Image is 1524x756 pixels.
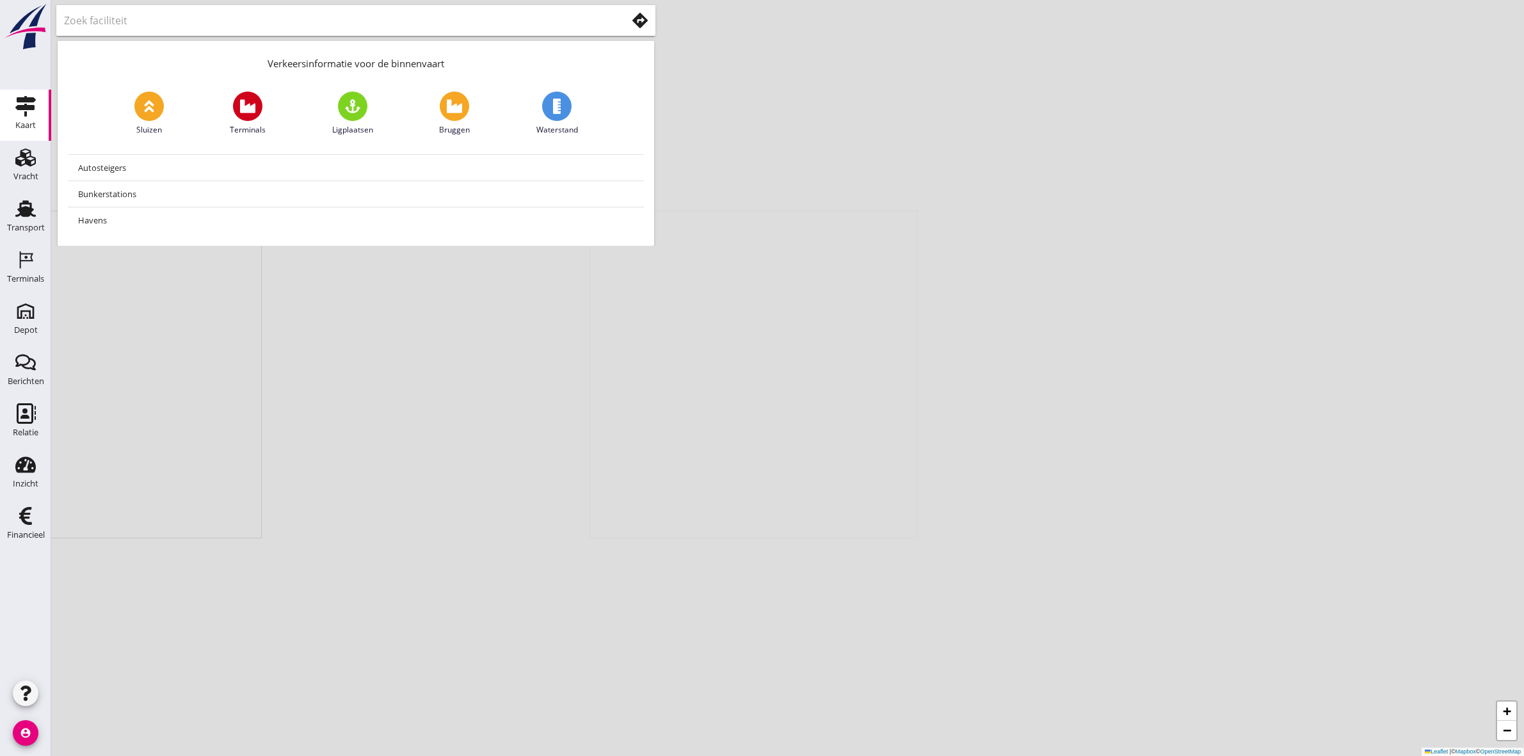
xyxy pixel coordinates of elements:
a: Leaflet [1425,748,1448,755]
span: Bruggen [439,124,470,136]
div: Kaart [15,121,36,129]
span: − [1503,722,1511,738]
div: Verkeersinformatie voor de binnenvaart [58,41,654,81]
a: Waterstand [536,92,578,136]
div: © © [1422,748,1524,756]
span: Terminals [230,124,266,136]
div: Havens [78,213,634,228]
a: Sluizen [134,92,164,136]
span: Sluizen [136,124,162,136]
a: Zoom in [1497,702,1516,721]
a: Terminals [230,92,266,136]
span: Waterstand [536,124,578,136]
div: Autosteigers [78,160,634,175]
div: Terminals [7,275,44,283]
div: Financieel [7,531,45,539]
div: Transport [7,223,45,232]
input: Zoek faciliteit [64,10,609,31]
a: Ligplaatsen [332,92,373,136]
i: account_circle [13,720,38,746]
div: Depot [14,326,38,334]
div: Inzicht [13,479,38,488]
div: Vracht [13,172,38,181]
a: Zoom out [1497,721,1516,740]
div: Berichten [8,377,44,385]
img: logo-small.a267ee39.svg [3,3,49,51]
div: Bunkerstations [78,186,634,202]
div: Relatie [13,428,38,437]
span: + [1503,703,1511,719]
a: OpenStreetMap [1480,748,1521,755]
a: Bruggen [439,92,470,136]
span: Ligplaatsen [332,124,373,136]
a: Mapbox [1456,748,1476,755]
span: | [1450,748,1451,755]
